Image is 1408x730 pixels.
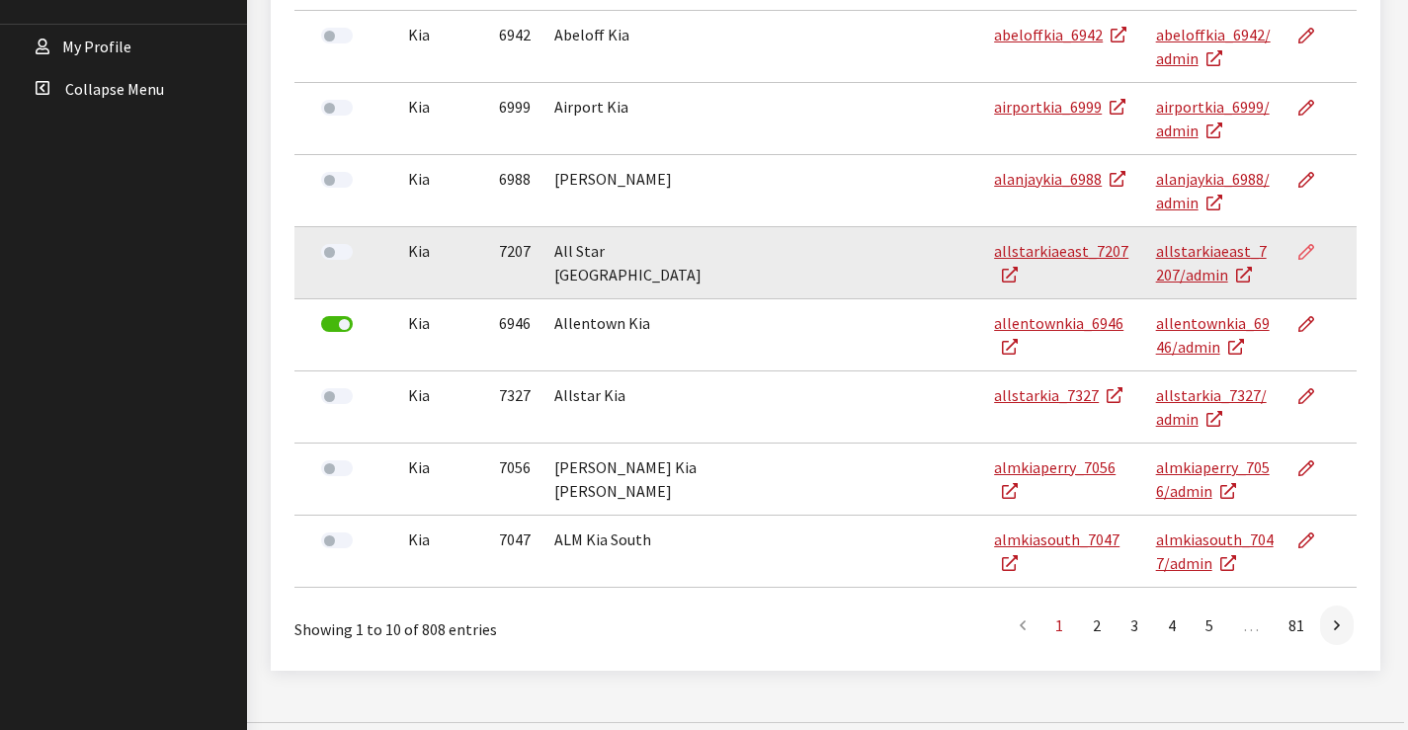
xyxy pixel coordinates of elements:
[1156,169,1270,212] a: alanjaykia_6988/admin
[1192,606,1227,645] a: 5
[1079,606,1115,645] a: 2
[321,532,353,548] label: Activate Dealer
[1156,25,1271,68] a: abeloffkia_6942/admin
[994,241,1128,284] a: allstarkiaeast_7207
[321,172,353,188] label: Activate Dealer
[321,316,353,332] label: Deactivate Dealer
[396,83,487,155] td: Kia
[487,227,542,299] td: 7207
[1297,371,1331,421] a: Edit Dealer
[294,604,723,641] div: Showing 1 to 10 of 808 entries
[1297,227,1331,277] a: Edit Dealer
[1156,97,1270,140] a: airportkia_6999/admin
[65,79,164,99] span: Collapse Menu
[487,299,542,371] td: 6946
[1297,516,1331,565] a: Edit Dealer
[994,97,1125,117] a: airportkia_6999
[1041,606,1077,645] a: 1
[542,444,713,516] td: [PERSON_NAME] Kia [PERSON_NAME]
[1297,299,1331,349] a: Edit Dealer
[396,155,487,227] td: Kia
[487,11,542,83] td: 6942
[542,371,713,444] td: Allstar Kia
[994,529,1119,573] a: almkiasouth_7047
[542,11,713,83] td: Abeloff Kia
[1297,444,1331,493] a: Edit Dealer
[994,313,1123,357] a: allentownkia_6946
[542,83,713,155] td: Airport Kia
[1154,606,1190,645] a: 4
[1156,385,1267,429] a: allstarkia_7327/admin
[1297,11,1331,60] a: Edit Dealer
[1297,83,1331,132] a: Edit Dealer
[1297,155,1331,204] a: Edit Dealer
[396,11,487,83] td: Kia
[321,100,353,116] label: Activate Dealer
[396,371,487,444] td: Kia
[1275,606,1318,645] a: 81
[1156,457,1270,501] a: almkiaperry_7056/admin
[542,155,713,227] td: [PERSON_NAME]
[487,155,542,227] td: 6988
[994,457,1116,501] a: almkiaperry_7056
[1156,529,1274,573] a: almkiasouth_7047/admin
[542,227,713,299] td: All Star [GEOGRAPHIC_DATA]
[396,444,487,516] td: Kia
[321,460,353,476] label: Activate Dealer
[994,385,1122,405] a: allstarkia_7327
[321,28,353,43] label: Activate Dealer
[994,25,1126,44] a: abeloffkia_6942
[1117,606,1152,645] a: 3
[321,388,353,404] label: Activate Dealer
[487,83,542,155] td: 6999
[396,299,487,371] td: Kia
[396,516,487,588] td: Kia
[542,516,713,588] td: ALM Kia South
[321,244,353,260] label: Activate Dealer
[542,299,713,371] td: Allentown Kia
[1156,241,1267,284] a: allstarkiaeast_7207/admin
[994,169,1125,189] a: alanjaykia_6988
[396,227,487,299] td: Kia
[487,371,542,444] td: 7327
[487,516,542,588] td: 7047
[62,38,131,57] span: My Profile
[487,444,542,516] td: 7056
[1156,313,1270,357] a: allentownkia_6946/admin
